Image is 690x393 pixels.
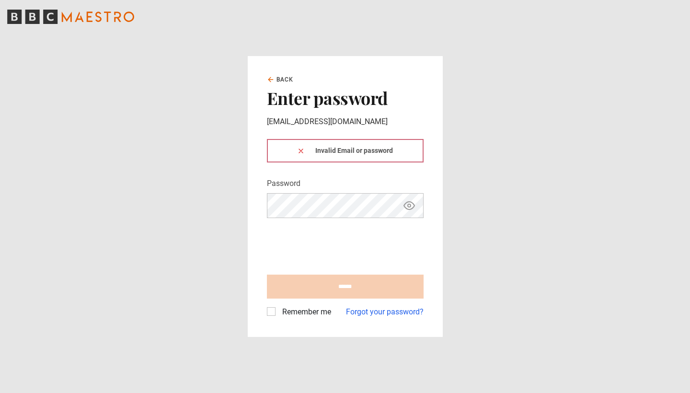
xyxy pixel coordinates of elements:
[267,226,413,263] iframe: reCAPTCHA
[401,197,417,214] button: Show password
[267,75,294,84] a: Back
[346,306,424,318] a: Forgot your password?
[267,178,300,189] label: Password
[267,139,424,162] div: Invalid Email or password
[267,88,424,108] h2: Enter password
[7,10,134,24] svg: BBC Maestro
[278,306,331,318] label: Remember me
[276,75,294,84] span: Back
[267,116,424,127] p: [EMAIL_ADDRESS][DOMAIN_NAME]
